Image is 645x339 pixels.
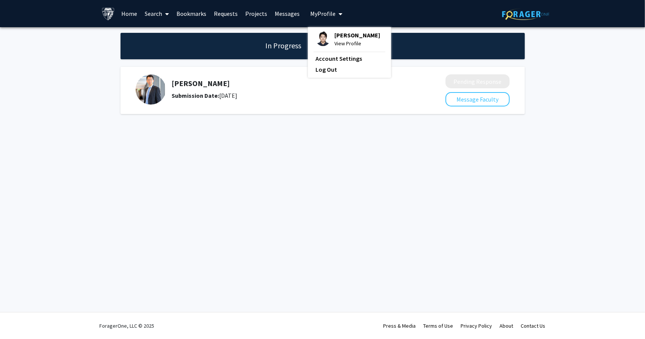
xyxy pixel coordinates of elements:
[100,313,155,339] div: ForagerOne, LLC © 2025
[334,39,380,48] span: View Profile
[521,322,546,329] a: Contact Us
[172,79,405,88] h5: [PERSON_NAME]
[263,40,304,51] h1: In Progress
[384,322,416,329] a: Press & Media
[445,92,510,106] button: Message Faculty
[241,0,271,27] a: Projects
[172,92,220,99] b: Submission Date:
[102,7,115,20] img: Johns Hopkins University Logo
[316,31,380,48] div: Profile Picture[PERSON_NAME]View Profile
[316,31,331,46] img: Profile Picture
[424,322,453,329] a: Terms of Use
[316,54,384,63] a: Account Settings
[445,96,510,103] a: Message Faculty
[316,65,384,74] a: Log Out
[173,0,210,27] a: Bookmarks
[461,322,492,329] a: Privacy Policy
[502,8,549,20] img: ForagerOne Logo
[136,74,166,105] img: Profile Picture
[445,74,510,88] button: Pending Response
[271,0,303,27] a: Messages
[172,91,405,100] div: [DATE]
[210,0,241,27] a: Requests
[118,0,141,27] a: Home
[141,0,173,27] a: Search
[310,10,336,17] span: My Profile
[500,322,514,329] a: About
[6,305,32,333] iframe: Chat
[334,31,380,39] span: [PERSON_NAME]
